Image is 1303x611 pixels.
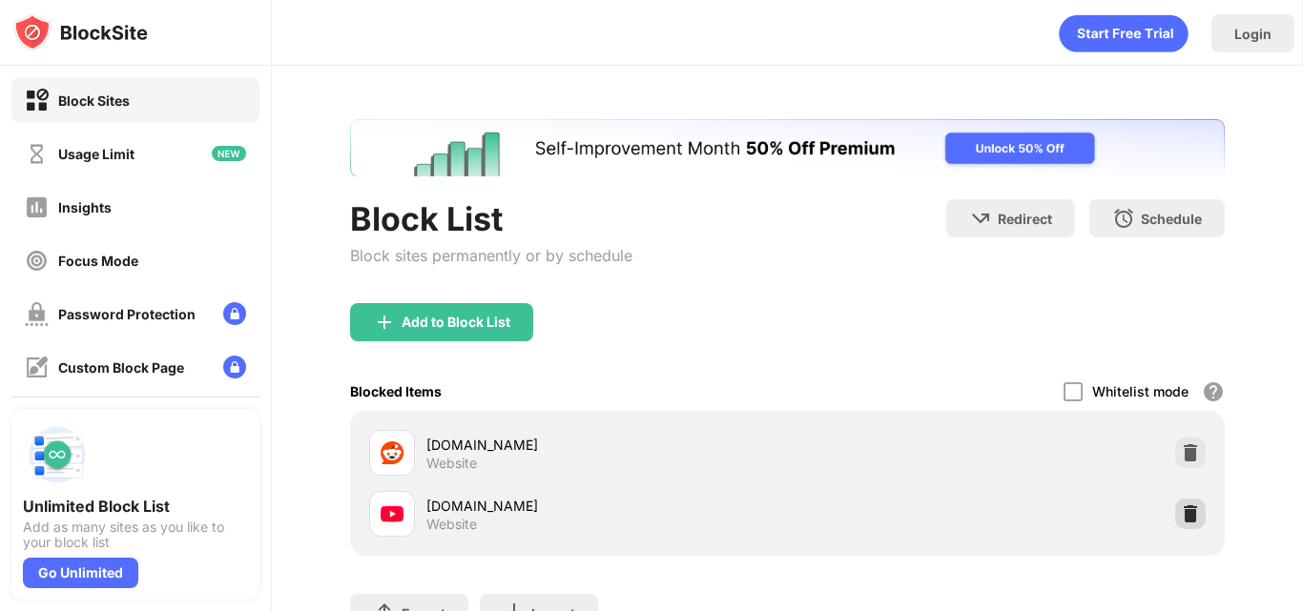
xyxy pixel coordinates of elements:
img: focus-off.svg [25,249,49,273]
div: Usage Limit [58,146,134,162]
div: Schedule [1141,211,1202,227]
img: block-on.svg [25,89,49,112]
img: lock-menu.svg [223,302,246,325]
div: Custom Block Page [58,359,184,376]
img: push-block-list.svg [23,420,92,489]
img: password-protection-off.svg [25,302,49,326]
div: Insights [58,199,112,215]
div: [DOMAIN_NAME] [426,435,788,455]
div: Password Protection [58,306,196,322]
img: lock-menu.svg [223,356,246,378]
img: favicons [381,441,403,464]
div: Website [426,516,477,533]
div: Unlimited Block List [23,497,248,516]
img: insights-off.svg [25,195,49,219]
iframe: Banner [350,119,1225,176]
img: time-usage-off.svg [25,142,49,166]
div: Block Sites [58,92,130,109]
img: new-icon.svg [212,146,246,161]
div: Go Unlimited [23,558,138,588]
div: Add as many sites as you like to your block list [23,519,248,550]
div: Whitelist mode [1092,383,1189,399]
div: Focus Mode [58,253,138,269]
div: Login [1234,26,1272,42]
img: favicons [381,502,403,525]
img: logo-blocksite.svg [13,13,148,51]
div: Blocked Items [350,383,442,399]
div: animation [1059,14,1189,52]
div: Website [426,455,477,472]
div: [DOMAIN_NAME] [426,496,788,516]
div: Add to Block List [402,315,510,330]
img: customize-block-page-off.svg [25,356,49,379]
div: Block List [350,199,632,238]
div: Block sites permanently or by schedule [350,246,632,265]
div: Redirect [998,211,1052,227]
